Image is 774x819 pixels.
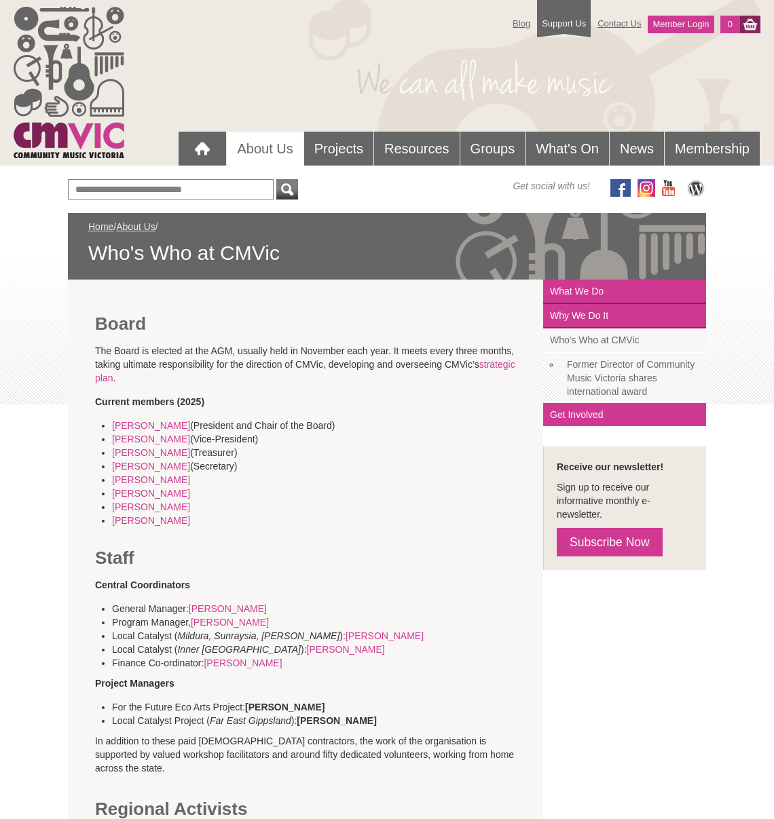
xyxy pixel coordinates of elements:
a: [PERSON_NAME] [204,658,282,668]
h2: Regional Activists [95,799,516,819]
div: / / [88,220,686,266]
p: Sign up to receive our informative monthly e-newsletter. [557,480,693,521]
strong: Project Managers [95,678,174,689]
a: About Us [116,221,155,232]
span: Get social with us! [513,179,590,193]
span: Who's Who at CMVic [88,240,686,266]
strong: Current members (2025) [95,396,204,407]
h2: Board [95,313,516,334]
li: Local Catalyst ( ): [112,629,533,643]
a: Why We Do It [543,304,706,328]
a: What's On [526,132,609,166]
a: Who's Who at CMVic [543,328,706,353]
a: [PERSON_NAME] [346,630,424,641]
a: Blog [506,12,537,35]
a: Subscribe Now [557,528,663,556]
a: Former Director of Community Music Victoria shares international award [560,353,706,403]
a: [PERSON_NAME] [112,447,190,458]
li: Local Catalyst ( ): [112,643,533,656]
a: What We Do [543,280,706,304]
em: Far East Gippsland [210,715,291,726]
strong: Receive our newsletter! [557,461,663,472]
a: Groups [460,132,526,166]
a: [PERSON_NAME] [112,420,190,431]
img: CMVic Blog [686,179,706,197]
strong: [PERSON_NAME] [297,715,376,726]
a: [PERSON_NAME] [112,434,190,444]
a: Home [88,221,113,232]
a: [PERSON_NAME] [112,488,190,499]
a: 0 [720,16,740,33]
a: Contact Us [591,12,648,35]
img: cmvic_logo.png [14,7,124,158]
a: [PERSON_NAME] [112,461,190,472]
li: (Secretary) [112,459,533,473]
li: (Treasurer) [112,446,533,459]
li: (Vice-President) [112,432,533,446]
li: General Manager: [112,602,533,615]
li: (President and Chair of the Board) [112,419,533,432]
a: Get Involved [543,403,706,426]
a: Resources [374,132,460,166]
li: Program Manager, [112,615,533,629]
a: Member Login [648,16,714,33]
li: For the Future Eco Arts Project: [112,700,533,714]
li: Local Catalyst Project ( ): [112,714,533,727]
em: Inner [GEOGRAPHIC_DATA] [177,644,301,655]
a: Projects [304,132,373,166]
strong: [PERSON_NAME] [245,702,325,712]
a: [PERSON_NAME] [191,617,269,628]
a: [PERSON_NAME] [112,501,190,512]
a: [PERSON_NAME] [307,644,385,655]
p: The Board is elected at the AGM, usually held in November each year. It meets every three months,... [95,344,516,385]
em: Mildura, Sunraysia, [PERSON_NAME] [177,630,339,641]
a: About Us [227,132,303,166]
li: Finance Co-ordinator: [112,656,533,670]
a: [PERSON_NAME] [112,474,190,485]
a: [PERSON_NAME] [112,515,190,526]
p: In addition to these paid [DEMOGRAPHIC_DATA] contractors, the work of the organisation is support... [95,700,516,788]
h2: Staff [95,419,516,568]
a: News [610,132,664,166]
img: icon-instagram.png [638,179,655,197]
b: Central Coordinators [95,579,190,590]
a: Membership [665,132,760,166]
a: [PERSON_NAME] [189,603,267,614]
